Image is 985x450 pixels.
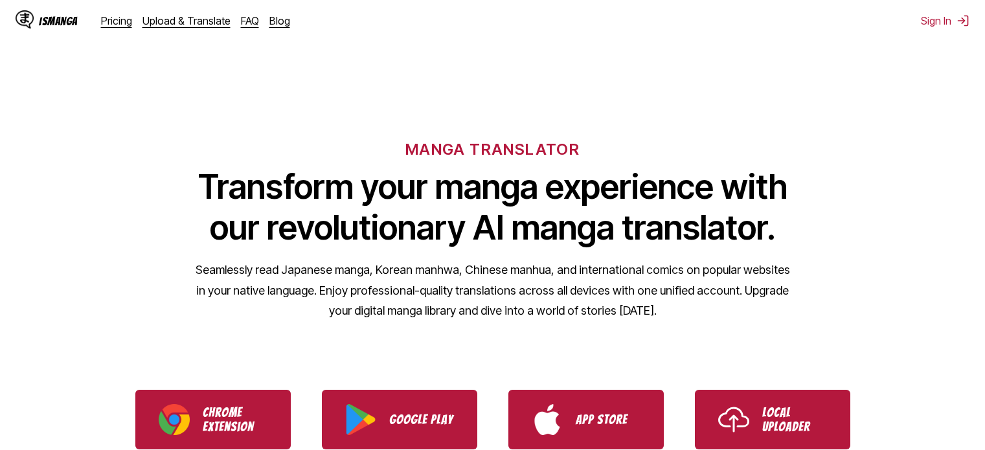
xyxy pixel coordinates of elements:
[203,405,267,434] p: Chrome Extension
[508,390,664,449] a: Download IsManga from App Store
[195,260,791,321] p: Seamlessly read Japanese manga, Korean manhwa, Chinese manhua, and international comics on popula...
[576,412,640,427] p: App Store
[718,404,749,435] img: Upload icon
[957,14,969,27] img: Sign out
[389,412,454,427] p: Google Play
[241,14,259,27] a: FAQ
[269,14,290,27] a: Blog
[695,390,850,449] a: Use IsManga Local Uploader
[16,10,34,28] img: IsManga Logo
[39,15,78,27] div: IsManga
[762,405,827,434] p: Local Uploader
[322,390,477,449] a: Download IsManga from Google Play
[16,10,101,31] a: IsManga LogoIsManga
[345,404,376,435] img: Google Play logo
[159,404,190,435] img: Chrome logo
[405,140,580,159] h6: MANGA TRANSLATOR
[101,14,132,27] a: Pricing
[142,14,231,27] a: Upload & Translate
[532,404,563,435] img: App Store logo
[921,14,969,27] button: Sign In
[135,390,291,449] a: Download IsManga Chrome Extension
[195,166,791,248] h1: Transform your manga experience with our revolutionary AI manga translator.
